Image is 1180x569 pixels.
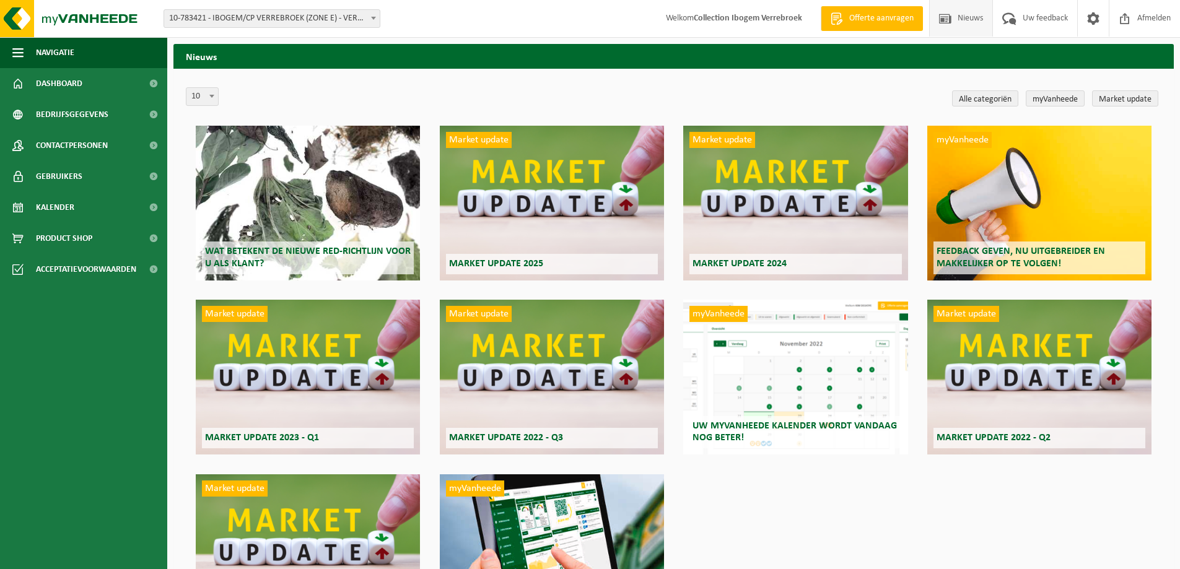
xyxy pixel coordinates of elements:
span: Wat betekent de nieuwe RED-richtlijn voor u als klant? [205,246,411,268]
span: Kalender [36,192,74,223]
span: Market update [933,306,999,322]
span: Market update [446,306,512,322]
span: Feedback geven, nu uitgebreider en makkelijker op te volgen! [937,246,1105,268]
a: Market update Market update 2022 - Q3 [440,300,664,454]
span: Acceptatievoorwaarden [36,254,136,285]
span: Market update [689,132,755,148]
span: Offerte aanvragen [846,12,917,25]
a: Market update Market update 2024 [683,126,907,280]
a: myVanheede Uw myVanheede kalender wordt vandaag nog beter! [683,300,907,454]
a: myVanheede Feedback geven, nu uitgebreider en makkelijker op te volgen! [927,126,1152,280]
span: Bedrijfsgegevens [36,99,108,130]
span: Product Shop [36,223,92,254]
span: Uw myVanheede kalender wordt vandaag nog beter! [693,421,897,443]
span: 10 [186,88,218,105]
a: Offerte aanvragen [821,6,923,31]
span: Market update [202,480,268,497]
span: Gebruikers [36,161,82,192]
span: Dashboard [36,68,82,99]
span: Market update 2023 - Q1 [205,433,319,443]
a: Market update [1092,90,1158,106]
span: myVanheede [689,306,748,322]
span: Contactpersonen [36,130,108,161]
span: myVanheede [446,480,504,497]
span: 10-783421 - IBOGEM/CP VERREBROEK (ZONE E) - VERREBROEK [164,10,380,27]
span: Market update 2022 - Q3 [449,433,563,443]
span: Market update [446,132,512,148]
span: 10-783421 - IBOGEM/CP VERREBROEK (ZONE E) - VERREBROEK [164,9,380,28]
span: Market update 2025 [449,259,543,269]
span: Market update [202,306,268,322]
a: myVanheede [1026,90,1085,106]
a: Wat betekent de nieuwe RED-richtlijn voor u als klant? [196,126,420,280]
a: Market update Market update 2022 - Q2 [927,300,1152,454]
span: Market update 2022 - Q2 [937,433,1051,443]
a: Alle categoriën [952,90,1018,106]
span: myVanheede [933,132,992,148]
a: Market update Market update 2023 - Q1 [196,300,420,454]
h2: Nieuws [173,44,1174,68]
a: Market update Market update 2025 [440,126,664,280]
span: Navigatie [36,37,74,68]
span: Market update 2024 [693,259,787,269]
strong: Collection Ibogem Verrebroek [694,14,802,23]
span: 10 [186,87,219,106]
